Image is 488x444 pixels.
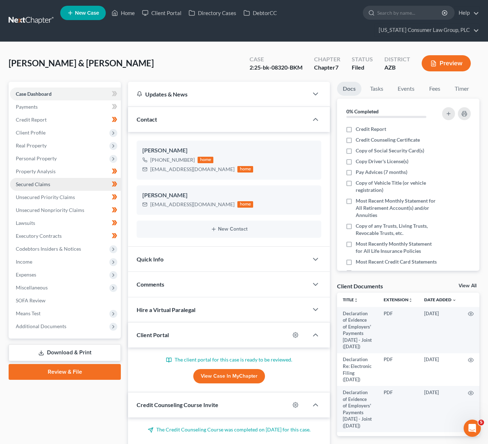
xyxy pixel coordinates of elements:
[10,204,121,217] a: Unsecured Nonpriority Claims
[356,126,386,133] span: Credit Report
[138,6,185,19] a: Client Portal
[356,258,437,265] span: Most Recent Credit Card Statements
[337,282,383,290] div: Client Documents
[337,82,361,96] a: Docs
[356,269,437,283] span: Bills/Invoices/Statements/Collection Letters/Creditor Correspondence
[418,353,462,386] td: [DATE]
[10,100,121,113] a: Payments
[384,63,410,72] div: AZB
[384,55,410,63] div: District
[418,307,462,353] td: [DATE]
[356,147,424,154] span: Copy of Social Security Card(s)
[16,284,48,291] span: Miscellaneous
[250,55,303,63] div: Case
[137,426,321,433] p: The Credit Counseling Course was completed on [DATE] for this case.
[142,146,316,155] div: [PERSON_NAME]
[424,297,456,302] a: Date Added expand_more
[10,178,121,191] a: Secured Claims
[10,230,121,242] a: Executory Contracts
[137,256,164,263] span: Quick Info
[422,55,471,71] button: Preview
[250,63,303,72] div: 2:25-bk-08320-BKM
[237,201,253,208] div: home
[378,307,418,353] td: PDF
[10,217,121,230] a: Lawsuits
[378,353,418,386] td: PDF
[10,88,121,100] a: Case Dashboard
[9,58,154,68] span: [PERSON_NAME] & [PERSON_NAME]
[352,63,373,72] div: Filed
[16,117,47,123] span: Credit Report
[150,156,195,164] div: [PHONE_NUMBER]
[343,297,358,302] a: Titleunfold_more
[354,298,358,302] i: unfold_more
[314,55,340,63] div: Chapter
[337,307,378,353] td: Declaration of Evidence of Employers' Payments [DATE] - Joint ([DATE])
[16,246,81,252] span: Codebtors Insiders & Notices
[137,116,157,123] span: Contact
[108,6,138,19] a: Home
[9,344,121,361] a: Download & Print
[364,82,389,96] a: Tasks
[16,310,41,316] span: Means Test
[378,386,418,432] td: PDF
[185,6,240,19] a: Directory Cases
[356,240,437,255] span: Most Recently Monthly Statement for All Life Insurance Policies
[137,90,300,98] div: Updates & News
[16,207,84,213] span: Unsecured Nonpriority Claims
[137,356,321,363] p: The client portal for this case is ready to be reviewed.
[335,64,338,71] span: 7
[16,91,52,97] span: Case Dashboard
[356,169,407,176] span: Pay Advices (7 months)
[356,222,437,237] span: Copy of any Trusts, Living Trusts, Revocable Trusts, etc.
[16,297,46,303] span: SOFA Review
[16,181,50,187] span: Secured Claims
[16,259,32,265] span: Income
[137,306,195,313] span: Hire a Virtual Paralegal
[137,331,169,338] span: Client Portal
[377,6,443,19] input: Search by name...
[449,82,475,96] a: Timer
[16,271,36,278] span: Expenses
[137,401,218,408] span: Credit Counseling Course Invite
[142,226,316,232] button: New Contact
[16,168,56,174] span: Property Analysis
[16,142,47,148] span: Real Property
[16,220,35,226] span: Lawsuits
[142,191,316,200] div: [PERSON_NAME]
[10,294,121,307] a: SOFA Review
[16,233,62,239] span: Executory Contracts
[384,297,413,302] a: Extensionunfold_more
[352,55,373,63] div: Status
[464,420,481,437] iframe: Intercom live chat
[455,6,479,19] a: Help
[150,201,234,208] div: [EMAIL_ADDRESS][DOMAIN_NAME]
[75,10,99,16] span: New Case
[459,283,477,288] a: View All
[150,166,234,173] div: [EMAIL_ADDRESS][DOMAIN_NAME]
[10,113,121,126] a: Credit Report
[10,191,121,204] a: Unsecured Priority Claims
[418,386,462,432] td: [DATE]
[16,155,57,161] span: Personal Property
[240,6,280,19] a: DebtorCC
[356,136,420,143] span: Credit Counseling Certificate
[356,197,437,219] span: Most Recent Monthly Statement for All Retirement Account(s) and/or Annuities
[478,420,484,425] span: 5
[408,298,413,302] i: unfold_more
[16,129,46,136] span: Client Profile
[198,157,213,163] div: home
[337,353,378,386] td: Declaration Re: Electronic Filing ([DATE])
[356,179,437,194] span: Copy of Vehicle Title (or vehicle registration)
[452,298,456,302] i: expand_more
[237,166,253,173] div: home
[423,82,446,96] a: Fees
[314,63,340,72] div: Chapter
[193,369,265,383] a: View Case in MyChapter
[356,158,408,165] span: Copy Driver's License(s)
[137,281,164,288] span: Comments
[337,386,378,432] td: Declaration of Evidence of Employers' Payments [DATE] - Joint ([DATE])
[375,24,479,37] a: [US_STATE] Consumer Law Group, PLC
[16,194,75,200] span: Unsecured Priority Claims
[346,108,379,114] strong: 0% Completed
